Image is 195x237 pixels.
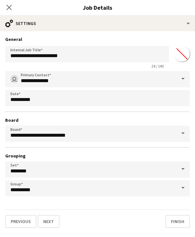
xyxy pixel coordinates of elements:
[5,153,190,159] h3: Grouping
[165,215,190,228] button: Finish
[5,215,36,228] button: Previous
[5,117,190,123] h3: Board
[38,215,59,228] button: Next
[5,36,190,42] h3: General
[146,64,169,69] span: 24 / 140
